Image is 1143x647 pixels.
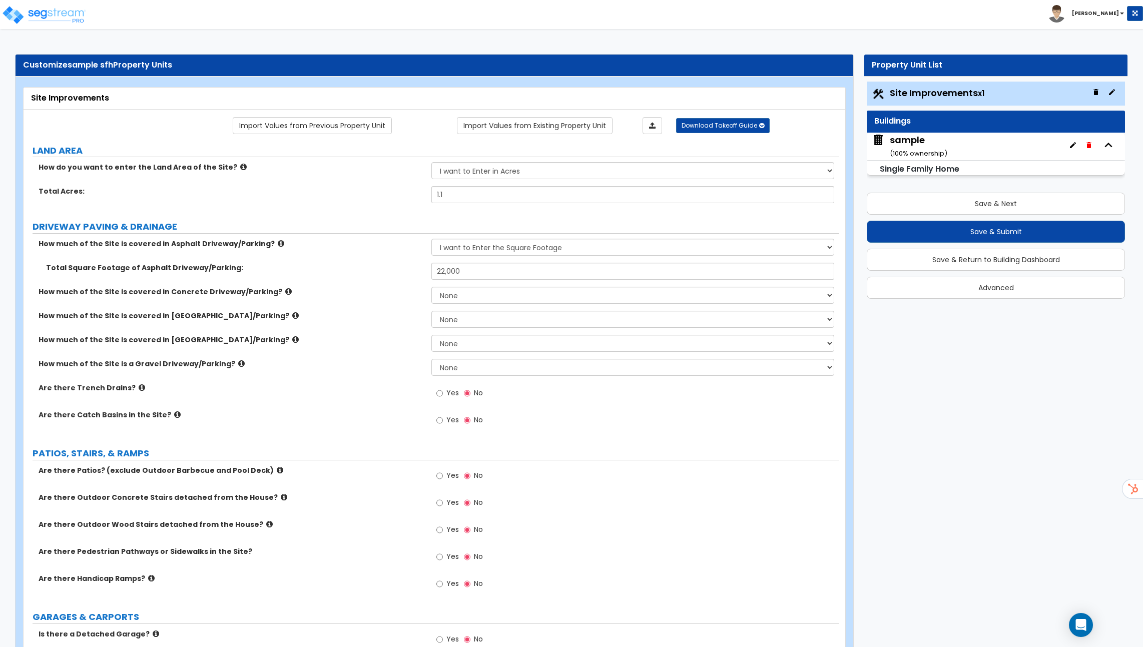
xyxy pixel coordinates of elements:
[880,163,959,175] small: Single Family Home
[33,610,839,623] label: GARAGES & CARPORTS
[446,497,459,507] span: Yes
[2,5,87,25] img: logo_pro_r.png
[978,88,984,99] small: x1
[474,578,483,588] span: No
[464,634,470,645] input: No
[436,634,443,645] input: Yes
[464,415,470,426] input: No
[464,578,470,589] input: No
[436,551,443,562] input: Yes
[39,410,424,420] label: Are there Catch Basins in the Site?
[457,117,613,134] a: Import the dynamic attribute values from existing properties.
[890,87,984,99] span: Site Improvements
[148,574,155,582] i: click for more info!
[174,411,181,418] i: click for more info!
[474,524,483,534] span: No
[1069,613,1093,637] div: Open Intercom Messenger
[464,524,470,535] input: No
[436,388,443,399] input: Yes
[39,359,424,369] label: How much of the Site is a Gravel Driveway/Parking?
[436,524,443,535] input: Yes
[33,447,839,460] label: PATIOS, STAIRS, & RAMPS
[266,520,273,528] i: click for more info!
[39,629,424,639] label: Is there a Detached Garage?
[436,415,443,426] input: Yes
[31,93,838,104] div: Site Improvements
[890,134,947,159] div: sample
[867,221,1125,243] button: Save & Submit
[446,551,459,561] span: Yes
[1048,5,1065,23] img: avatar.png
[682,121,757,130] span: Download Takeoff Guide
[474,415,483,425] span: No
[240,163,247,171] i: click for more info!
[277,466,283,474] i: click for more info!
[278,240,284,247] i: click for more info!
[474,551,483,561] span: No
[46,263,424,273] label: Total Square Footage of Asphalt Driveway/Parking:
[872,134,947,159] span: sample
[292,312,299,319] i: click for more info!
[139,384,145,391] i: click for more info!
[872,134,885,147] img: building.svg
[464,388,470,399] input: No
[39,519,424,529] label: Are there Outdoor Wood Stairs detached from the House?
[39,239,424,249] label: How much of the Site is covered in Asphalt Driveway/Parking?
[446,415,459,425] span: Yes
[867,249,1125,271] button: Save & Return to Building Dashboard
[292,336,299,343] i: click for more info!
[39,492,424,502] label: Are there Outdoor Concrete Stairs detached from the House?
[1072,10,1119,17] b: [PERSON_NAME]
[676,118,770,133] button: Download Takeoff Guide
[872,88,885,101] img: Construction.png
[464,551,470,562] input: No
[39,162,424,172] label: How do you want to enter the Land Area of the Site?
[464,470,470,481] input: No
[233,117,392,134] a: Import the dynamic attribute values from previous properties.
[33,144,839,157] label: LAND AREA
[39,311,424,321] label: How much of the Site is covered in [GEOGRAPHIC_DATA]/Parking?
[39,573,424,583] label: Are there Handicap Ramps?
[285,288,292,295] i: click for more info!
[33,220,839,233] label: DRIVEWAY PAVING & DRAINAGE
[446,524,459,534] span: Yes
[39,287,424,297] label: How much of the Site is covered in Concrete Driveway/Parking?
[153,630,159,637] i: click for more info!
[68,59,113,71] span: sample sfh
[39,186,424,196] label: Total Acres:
[436,578,443,589] input: Yes
[446,388,459,398] span: Yes
[436,470,443,481] input: Yes
[474,470,483,480] span: No
[867,277,1125,299] button: Advanced
[446,578,459,588] span: Yes
[446,470,459,480] span: Yes
[281,493,287,501] i: click for more info!
[39,546,424,556] label: Are there Pedestrian Pathways or Sidewalks in the Site?
[867,193,1125,215] button: Save & Next
[238,360,245,367] i: click for more info!
[446,634,459,644] span: Yes
[436,497,443,508] input: Yes
[39,465,424,475] label: Are there Patios? (exclude Outdoor Barbecue and Pool Deck)
[890,149,947,158] small: ( 100 % ownership)
[464,497,470,508] input: No
[874,116,1117,127] div: Buildings
[474,497,483,507] span: No
[643,117,662,134] a: Import the dynamic attributes value through Excel sheet
[474,634,483,644] span: No
[39,335,424,345] label: How much of the Site is covered in [GEOGRAPHIC_DATA]/Parking?
[872,60,1120,71] div: Property Unit List
[39,383,424,393] label: Are there Trench Drains?
[474,388,483,398] span: No
[23,60,846,71] div: Customize Property Units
